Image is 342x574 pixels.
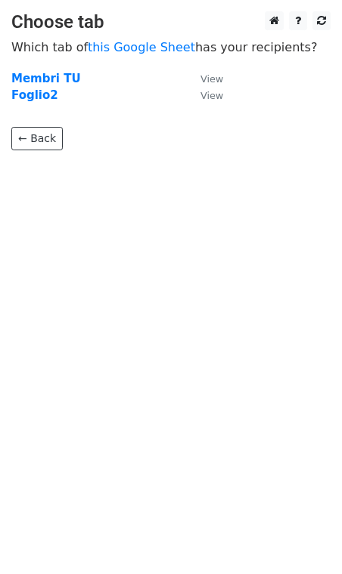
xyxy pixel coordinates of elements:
a: ← Back [11,127,63,150]
a: View [185,72,223,85]
a: Foglio2 [11,88,58,102]
a: View [185,88,223,102]
small: View [201,73,223,85]
h3: Choose tab [11,11,331,33]
a: Membri TU [11,72,81,85]
small: View [201,90,223,101]
p: Which tab of has your recipients? [11,39,331,55]
a: this Google Sheet [88,40,195,54]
